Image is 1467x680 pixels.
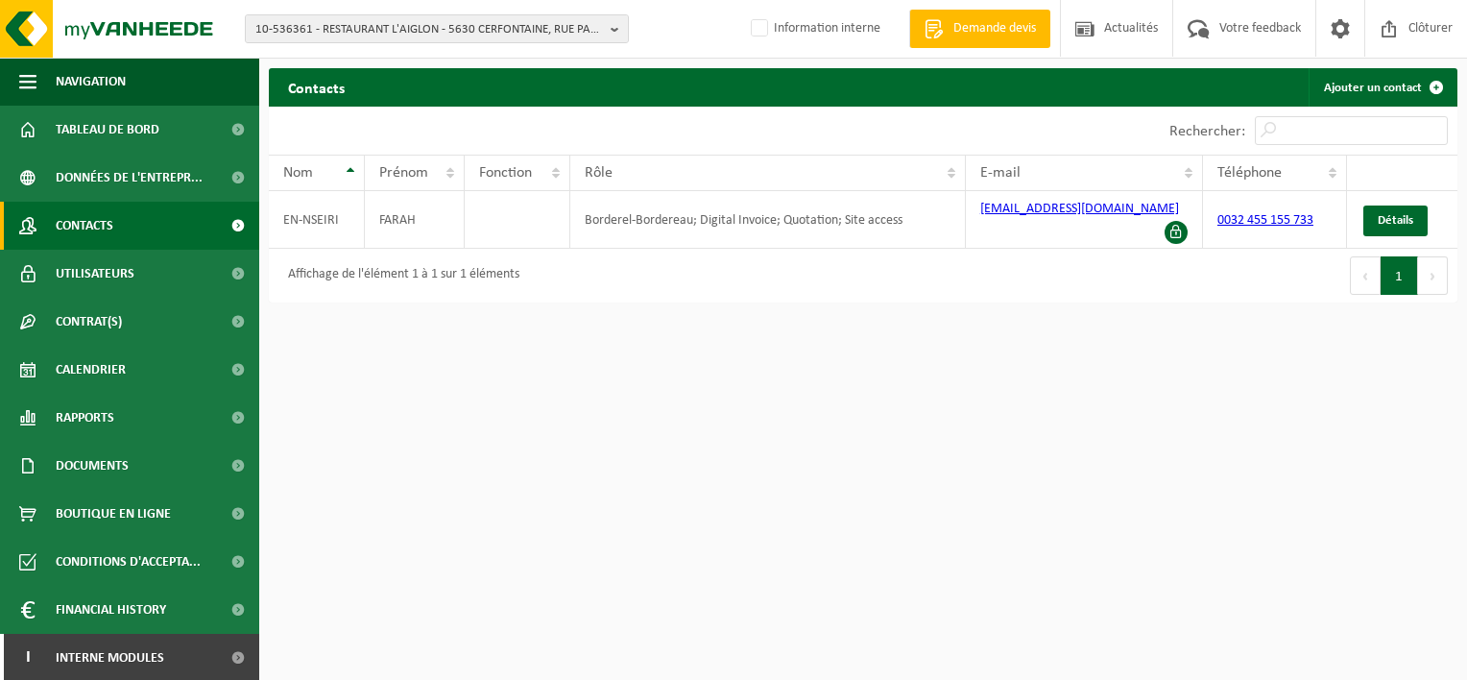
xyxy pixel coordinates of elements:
[56,538,201,586] span: Conditions d'accepta...
[1381,256,1418,295] button: 1
[365,191,465,249] td: FARAH
[1217,165,1282,181] span: Téléphone
[479,165,532,181] span: Fonction
[56,106,159,154] span: Tableau de bord
[1350,256,1381,295] button: Previous
[56,442,129,490] span: Documents
[56,58,126,106] span: Navigation
[56,250,134,298] span: Utilisateurs
[747,14,880,43] label: Information interne
[245,14,629,43] button: 10-536361 - RESTAURANT L'AIGLON - 5630 CERFONTAINE, RUE PAR DELÀ L'EAU (SIL) 7
[379,165,428,181] span: Prénom
[1217,213,1313,228] a: 0032 455 155 733
[949,19,1041,38] span: Demande devis
[1363,206,1428,236] a: Détails
[980,165,1021,181] span: E-mail
[1169,124,1245,139] label: Rechercher:
[56,202,113,250] span: Contacts
[56,298,122,346] span: Contrat(s)
[1309,68,1455,107] a: Ajouter un contact
[56,490,171,538] span: Boutique en ligne
[585,165,613,181] span: Rôle
[570,191,965,249] td: Borderel-Bordereau; Digital Invoice; Quotation; Site access
[269,191,365,249] td: EN-NSEIRI
[278,258,519,293] div: Affichage de l'élément 1 à 1 sur 1 éléments
[269,68,364,106] h2: Contacts
[1378,214,1413,227] span: Détails
[283,165,313,181] span: Nom
[56,394,114,442] span: Rapports
[56,586,166,634] span: Financial History
[909,10,1050,48] a: Demande devis
[56,346,126,394] span: Calendrier
[980,202,1179,216] a: [EMAIL_ADDRESS][DOMAIN_NAME]
[255,15,603,44] span: 10-536361 - RESTAURANT L'AIGLON - 5630 CERFONTAINE, RUE PAR DELÀ L'EAU (SIL) 7
[56,154,203,202] span: Données de l'entrepr...
[1418,256,1448,295] button: Next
